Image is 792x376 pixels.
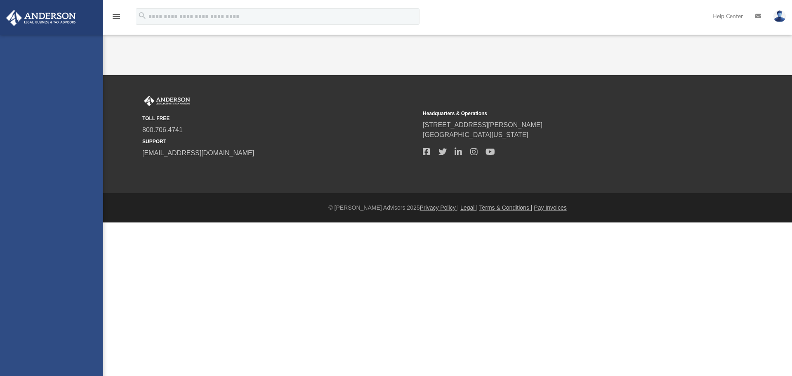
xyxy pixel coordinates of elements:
img: Anderson Advisors Platinum Portal [4,10,78,26]
a: [STREET_ADDRESS][PERSON_NAME] [423,121,542,128]
i: search [138,11,147,20]
a: menu [111,16,121,21]
a: [EMAIL_ADDRESS][DOMAIN_NAME] [142,149,254,156]
small: Headquarters & Operations [423,110,698,117]
div: © [PERSON_NAME] Advisors 2025 [103,203,792,212]
a: Terms & Conditions | [479,204,533,211]
small: TOLL FREE [142,115,417,122]
img: User Pic [773,10,786,22]
i: menu [111,12,121,21]
img: Anderson Advisors Platinum Portal [142,96,192,106]
small: SUPPORT [142,138,417,145]
a: Pay Invoices [534,204,566,211]
a: 800.706.4741 [142,126,183,133]
a: Legal | [460,204,478,211]
a: Privacy Policy | [420,204,459,211]
a: [GEOGRAPHIC_DATA][US_STATE] [423,131,528,138]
